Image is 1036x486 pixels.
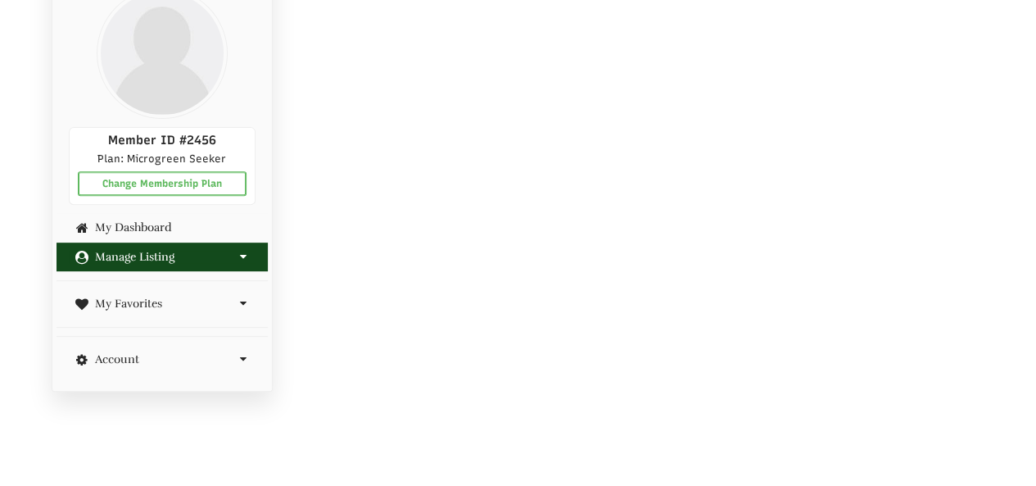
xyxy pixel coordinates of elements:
a: Change Membership Plan [78,171,247,196]
a: My Favorites [69,298,256,310]
span: Plan: Microgreen Seeker [97,152,226,165]
a: My Dashboard [69,221,256,234]
span: Member ID #2456 [108,133,216,148]
a: Manage Listing [69,251,256,263]
a: Account [69,353,256,366]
